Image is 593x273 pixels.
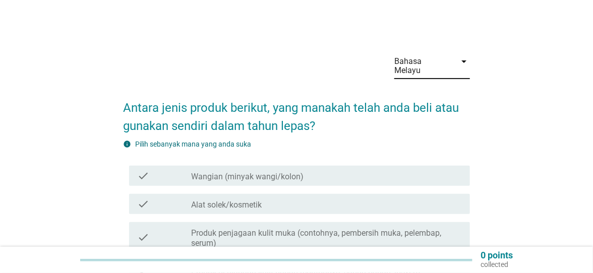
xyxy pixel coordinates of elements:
[191,200,262,210] label: Alat solek/kosmetik
[481,251,513,260] p: 0 points
[137,198,149,210] i: check
[191,172,304,182] label: Wangian (minyak wangi/kolon)
[137,226,149,248] i: check
[123,140,131,148] i: info
[481,260,513,269] p: collected
[123,89,470,135] h2: Antara jenis produk berikut, yang manakah telah anda beli atau gunakan sendiri dalam tahun lepas?
[135,140,251,148] label: Pilih sebanyak mana yang anda suka
[458,55,470,67] i: arrow_drop_down
[191,228,462,248] label: Produk penjagaan kulit muka (contohnya, pembersih muka, pelembap, serum)
[137,170,149,182] i: check
[394,57,450,75] div: Bahasa Melayu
